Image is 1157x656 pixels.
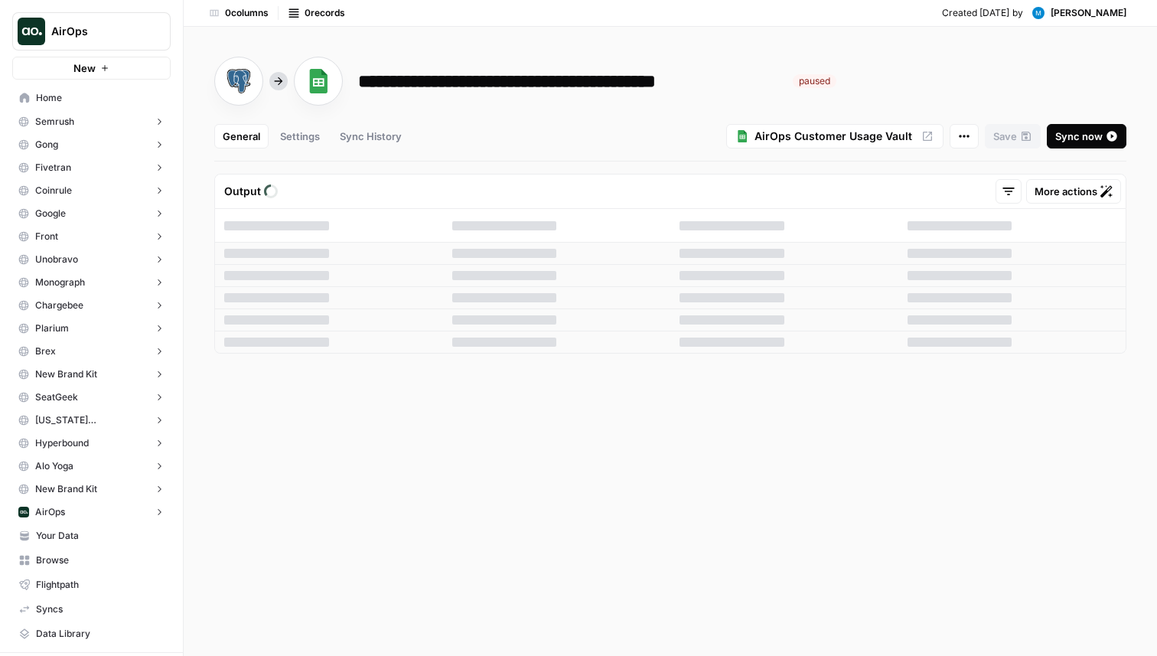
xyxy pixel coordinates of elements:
a: AirOps Customer Usage Vault [726,124,944,148]
span: Brex [35,344,56,358]
span: AirOps [35,505,65,519]
button: Google [12,202,171,225]
button: Coinrule [12,179,171,202]
a: Browse [12,548,171,573]
div: Settings [280,129,320,144]
button: Save [985,124,1041,148]
span: Fivetran [35,161,71,175]
button: Semrush [12,110,171,133]
div: paused [793,74,836,88]
span: Gong [35,138,58,152]
button: Unobravo [12,248,171,271]
img: avatar [1032,7,1045,19]
div: General [223,129,260,144]
button: AirOps [12,501,171,524]
button: Brex [12,340,171,363]
span: Your Data [36,529,164,543]
button: Hyperbound [12,432,171,455]
a: Syncs [12,597,171,622]
a: Data Library [12,622,171,646]
span: Flightpath [36,578,164,592]
span: Syncs [36,602,164,616]
span: Coinrule [35,184,72,197]
a: Sync History [331,124,410,148]
button: Gong [12,133,171,156]
span: 0 records [305,6,345,20]
span: Home [36,91,164,105]
span: Browse [36,553,164,567]
span: Save [993,129,1017,144]
button: Alo Yoga [12,455,171,478]
span: Semrush [35,115,74,129]
a: General [214,124,269,148]
span: Output [224,184,261,197]
a: Flightpath [12,573,171,597]
button: Workspace: AirOps [12,12,171,51]
span: Alo Yoga [35,459,73,473]
a: Home [12,86,171,110]
span: Front [35,230,58,243]
button: Front [12,225,171,248]
button: Sync now [1047,124,1126,148]
img: AirOps Logo [18,18,45,45]
button: Plarium [12,317,171,340]
span: Unobravo [35,253,78,266]
button: New Brand Kit [12,363,171,386]
a: Settings [272,124,328,148]
span: Created [DATE] [942,6,1009,20]
span: New Brand Kit [35,482,97,496]
button: Fivetran [12,156,171,179]
span: 0 columns [225,6,269,20]
button: Chargebee [12,294,171,317]
span: [PERSON_NAME] [1051,6,1126,20]
img: yjux4x3lwinlft1ym4yif8lrli78 [18,507,29,517]
span: SeatGeek [35,390,78,404]
span: by [1012,6,1023,20]
button: SeatGeek [12,386,171,409]
button: New [12,57,171,80]
a: Your Data [12,524,171,548]
span: New Brand Kit [35,367,97,381]
div: Sync History [340,129,402,144]
span: Plarium [35,321,69,335]
span: Google [35,207,66,220]
span: Data Library [36,627,164,641]
span: AirOps Customer Usage Vault [754,129,912,144]
span: Sync now [1055,129,1103,144]
span: Monograph [35,276,85,289]
span: More actions [1035,184,1097,199]
span: AirOps [51,24,144,39]
button: New Brand Kit [12,478,171,501]
span: Chargebee [35,299,83,312]
span: [US_STATE][GEOGRAPHIC_DATA] [35,413,148,427]
button: [US_STATE][GEOGRAPHIC_DATA] [12,409,171,432]
span: Hyperbound [35,436,89,450]
button: Monograph [12,271,171,294]
button: More actions [1026,179,1121,204]
span: New [73,60,96,76]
